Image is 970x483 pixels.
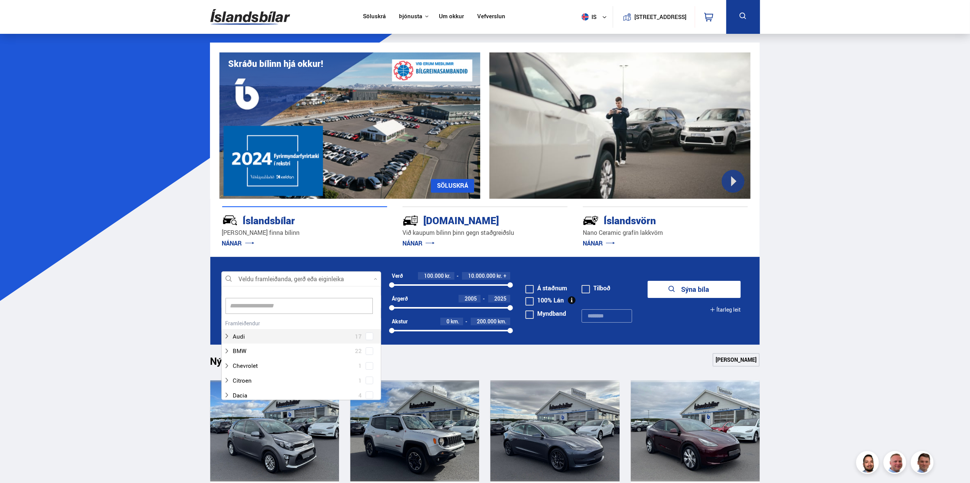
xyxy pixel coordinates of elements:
span: 4 [358,390,362,401]
a: Um okkur [439,13,464,21]
span: 17 [355,331,362,342]
span: km. [451,318,459,325]
a: Söluskrá [363,13,386,21]
span: is [579,13,598,21]
span: 22 [355,345,362,356]
label: Á staðnum [525,285,567,291]
h1: Nýtt á skrá [210,355,271,371]
span: 200.000 [477,318,497,325]
div: Íslandsvörn [583,213,721,226]
img: siFngHWaQ9KaOqBr.png [885,452,907,475]
p: [PERSON_NAME] finna bílinn [222,228,387,237]
img: tr5P-W3DuiFaO7aO.svg [402,212,418,228]
img: G0Ugv5HjCgRt.svg [210,5,290,29]
span: km. [498,318,506,325]
div: [DOMAIN_NAME] [402,213,541,226]
a: NÁNAR [402,239,435,247]
span: kr. [445,273,451,279]
a: [PERSON_NAME] [713,353,760,367]
button: Þjónusta [399,13,422,20]
button: Ítarleg leit [710,301,741,318]
label: Myndband [525,310,566,317]
a: SÖLUSKRÁ [431,179,474,193]
a: NÁNAR [583,239,615,247]
span: 10.000.000 [468,272,495,279]
a: NÁNAR [222,239,254,247]
button: Sýna bíla [648,281,741,298]
div: Verð [392,273,403,279]
a: [STREET_ADDRESS] [617,6,691,28]
span: 2025 [494,295,506,302]
h1: Skráðu bílinn hjá okkur! [229,59,323,69]
span: 100.000 [424,272,444,279]
img: nhp88E3Fdnt1Opn2.png [857,452,880,475]
img: eKx6w-_Home_640_.png [219,52,481,199]
span: 2005 [465,295,477,302]
img: -Svtn6bYgwAsiwNX.svg [583,212,599,228]
p: Nano Ceramic grafín lakkvörn [583,228,748,237]
p: Við kaupum bílinn þinn gegn staðgreiðslu [402,228,568,237]
label: Tilboð [582,285,610,291]
span: 1 [358,375,362,386]
div: Íslandsbílar [222,213,360,226]
span: 1 [358,360,362,371]
span: + [503,273,506,279]
div: Árgerð [392,296,408,302]
label: 100% Lán [525,297,564,303]
a: Vefverslun [477,13,505,21]
button: is [579,6,613,28]
img: FbJEzSuNWCJXmdc-.webp [912,452,935,475]
span: 0 [446,318,450,325]
span: kr. [497,273,502,279]
img: svg+xml;base64,PHN2ZyB4bWxucz0iaHR0cDovL3d3dy53My5vcmcvMjAwMC9zdmciIHdpZHRoPSI1MTIiIGhlaWdodD0iNT... [582,13,589,21]
img: JRvxyua_JYH6wB4c.svg [222,212,238,228]
button: [STREET_ADDRESS] [637,14,684,20]
div: Akstur [392,318,408,325]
